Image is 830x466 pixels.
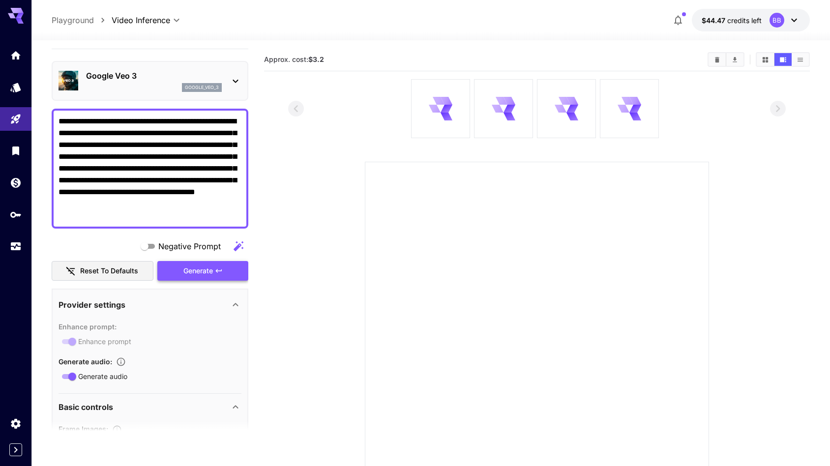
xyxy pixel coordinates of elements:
[727,16,762,25] span: credits left
[726,53,743,66] button: Download All
[59,293,241,317] div: Provider settings
[757,53,774,66] button: Show media in grid view
[59,401,113,413] p: Basic controls
[157,261,248,281] button: Generate
[702,16,727,25] span: $44.47
[78,371,127,381] span: Generate audio
[158,240,221,252] span: Negative Prompt
[112,14,170,26] span: Video Inference
[52,14,94,26] a: Playground
[183,265,213,277] span: Generate
[10,49,22,61] div: Home
[59,395,241,419] div: Basic controls
[756,52,810,67] div: Show media in grid viewShow media in video viewShow media in list view
[52,261,154,281] button: Reset to defaults
[59,357,112,366] span: Generate audio :
[52,14,112,26] nav: breadcrumb
[10,81,22,93] div: Models
[774,53,792,66] button: Show media in video view
[10,240,22,253] div: Usage
[10,208,22,221] div: API Keys
[86,70,222,82] p: Google Veo 3
[692,9,810,31] button: $44.47413BB
[308,55,324,63] b: $3.2
[708,52,744,67] div: Clear AllDownload All
[10,417,22,430] div: Settings
[10,145,22,157] div: Library
[10,176,22,189] div: Wallet
[709,53,726,66] button: Clear All
[792,53,809,66] button: Show media in list view
[10,113,22,125] div: Playground
[264,55,324,63] span: Approx. cost:
[702,15,762,26] div: $44.47413
[9,443,22,456] button: Expand sidebar
[59,66,241,96] div: Google Veo 3google_veo_3
[59,299,125,311] p: Provider settings
[770,13,784,28] div: BB
[185,84,219,91] p: google_veo_3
